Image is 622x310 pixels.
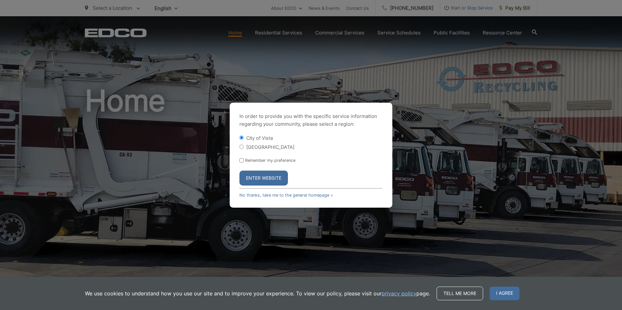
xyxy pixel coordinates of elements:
p: We use cookies to understand how you use our site and to improve your experience. To view our pol... [85,290,430,297]
button: Enter Website [239,171,288,186]
p: In order to provide you with the specific service information regarding your community, please se... [239,112,383,128]
a: privacy policy [382,290,416,297]
a: Tell me more [437,287,483,300]
span: I agree [490,287,520,300]
label: City of Vista [246,135,273,141]
label: Remember my preference [245,158,295,163]
a: No thanks, take me to the general homepage > [239,193,333,198]
label: [GEOGRAPHIC_DATA] [246,144,294,150]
